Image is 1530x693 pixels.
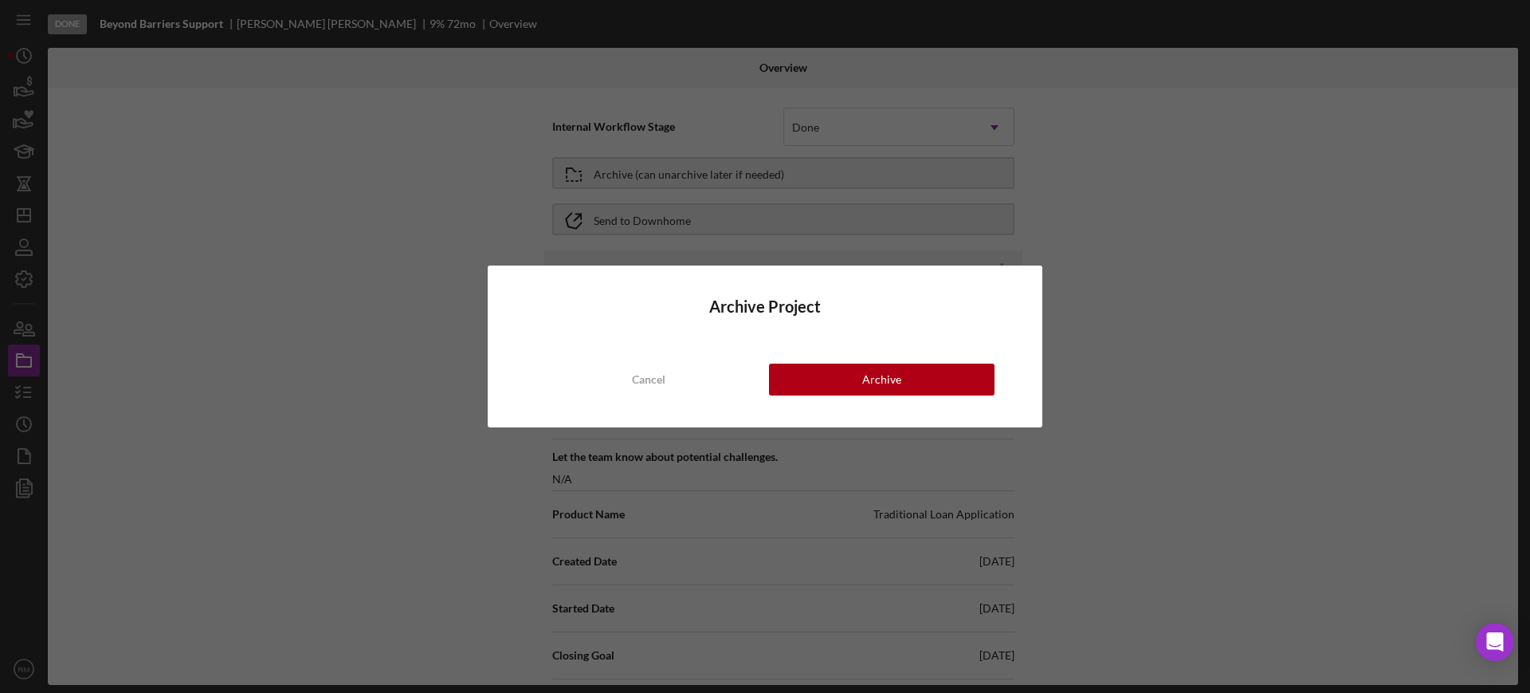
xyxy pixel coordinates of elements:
[535,297,994,316] h4: Archive Project
[769,364,994,396] button: Archive
[1476,623,1514,661] div: Open Intercom Messenger
[862,364,901,396] div: Archive
[632,364,665,396] div: Cancel
[535,364,761,396] button: Cancel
